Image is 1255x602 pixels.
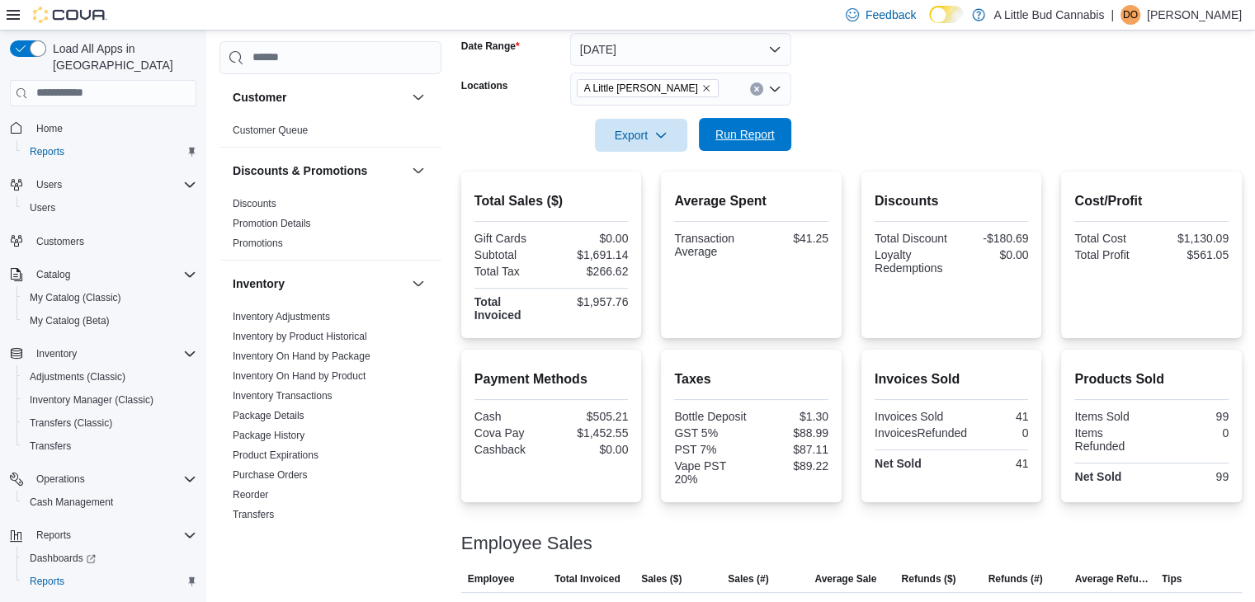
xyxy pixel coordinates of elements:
button: Reports [3,524,203,547]
a: Package Details [233,410,304,421]
a: Users [23,198,62,218]
h2: Payment Methods [474,369,629,389]
h3: Employee Sales [461,534,592,553]
div: Invoices Sold [875,410,948,423]
span: Operations [30,469,196,489]
div: 0 [974,426,1028,440]
button: Run Report [699,118,791,151]
button: Customers [3,229,203,253]
button: Inventory [408,274,428,294]
button: Inventory [3,342,203,365]
div: -$180.69 [955,232,1028,245]
a: Home [30,119,69,139]
button: Users [3,173,203,196]
h2: Cost/Profit [1074,191,1229,211]
h3: Discounts & Promotions [233,162,367,179]
button: Operations [3,468,203,491]
a: My Catalog (Classic) [23,288,128,308]
a: Inventory Manager (Classic) [23,390,160,410]
span: Promotion Details [233,217,311,230]
strong: Net Sold [875,457,922,470]
span: Package Details [233,409,304,422]
span: Operations [36,473,85,486]
div: Customer [219,120,441,147]
button: Inventory [233,275,405,292]
button: Customer [233,89,405,106]
span: Refunds ($) [901,572,955,586]
span: Dashboards [23,548,196,568]
span: Average Sale [814,572,876,586]
span: Inventory [30,344,196,364]
span: Run Report [715,126,775,143]
a: Dashboards [23,548,102,568]
span: Dashboards [30,552,96,565]
span: Discounts [233,197,276,210]
a: Reports [23,571,71,591]
strong: Net Sold [1074,470,1121,483]
button: Reports [17,570,203,593]
button: Clear input [750,82,763,96]
div: Discounts & Promotions [219,194,441,260]
div: Total Tax [474,265,548,278]
span: Dark Mode [929,23,930,24]
span: Tips [1162,572,1182,586]
span: Adjustments (Classic) [23,367,196,387]
button: Discounts & Promotions [408,161,428,181]
span: My Catalog (Classic) [30,291,121,304]
div: Total Cost [1074,232,1148,245]
div: Inventory [219,307,441,531]
div: PST 7% [674,443,748,456]
span: Export [605,119,677,152]
span: Customers [36,235,84,248]
span: Home [36,122,63,135]
h2: Total Sales ($) [474,191,629,211]
span: Users [30,175,196,195]
span: Adjustments (Classic) [30,370,125,383]
h2: Products Sold [1074,369,1229,389]
div: $41.25 [755,232,828,245]
span: Inventory On Hand by Package [233,350,370,363]
a: Product Expirations [233,449,318,461]
span: My Catalog (Beta) [30,314,110,327]
button: Adjustments (Classic) [17,365,203,388]
div: $0.00 [554,443,628,456]
span: Package History [233,429,304,442]
img: Cova [33,7,107,23]
span: Inventory [36,347,77,360]
span: Sales ($) [641,572,682,586]
button: Reports [17,140,203,163]
span: Cash Management [23,492,196,512]
button: Transfers (Classic) [17,412,203,435]
button: Cash Management [17,491,203,514]
button: [DATE] [570,33,791,66]
span: Average Refund [1075,572,1149,586]
span: DO [1123,5,1138,25]
div: $505.21 [554,410,628,423]
a: Inventory Adjustments [233,311,330,322]
span: Product Expirations [233,449,318,462]
div: Total Discount [875,232,948,245]
a: Discounts [233,198,276,209]
button: Users [17,196,203,219]
span: Employee [468,572,515,586]
a: Reorder [233,489,268,501]
div: $0.00 [955,248,1028,261]
span: Transfers (Classic) [30,416,112,430]
div: $0.00 [554,232,628,245]
span: A Little [PERSON_NAME] [584,80,698,96]
div: $1.30 [755,410,828,423]
span: Reports [30,575,64,588]
strong: Total Invoiced [474,295,521,322]
div: Total Profit [1074,248,1148,261]
span: My Catalog (Beta) [23,311,196,331]
div: Items Sold [1074,410,1148,423]
a: Promotion Details [233,218,311,229]
div: 99 [1155,410,1229,423]
div: $88.99 [755,426,828,440]
h2: Discounts [875,191,1029,211]
h2: Average Spent [674,191,828,211]
button: Remove A Little Bud Summerland from selection in this group [701,83,711,93]
span: Customer Queue [233,124,308,137]
div: $1,691.14 [554,248,628,261]
button: Inventory Manager (Classic) [17,388,203,412]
